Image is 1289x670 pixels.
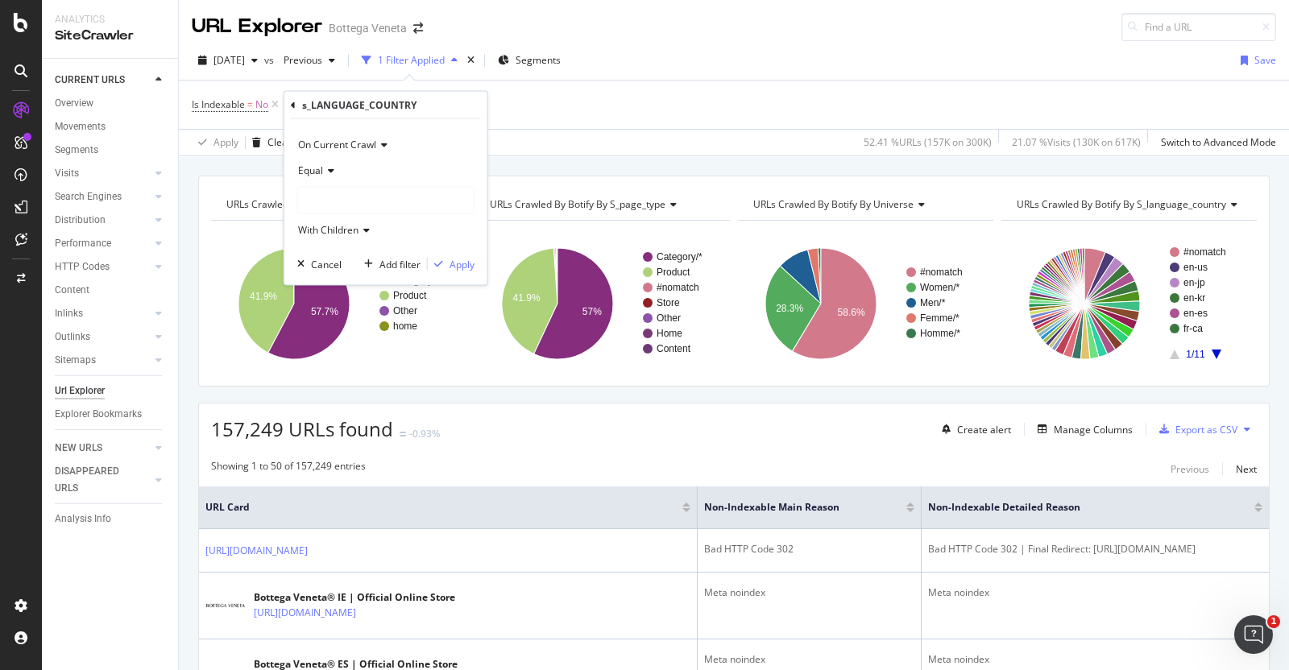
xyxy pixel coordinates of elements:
h4: URLs Crawled By Botify By s_language_country [1013,192,1250,217]
div: Sitemaps [55,352,96,369]
text: 57% [582,306,602,317]
div: arrow-right-arrow-left [413,23,423,34]
text: Product [393,290,427,301]
button: 1 Filter Applied [355,48,464,73]
text: #nomatch [1183,246,1226,258]
div: Save [1254,53,1276,67]
span: URL Card [205,500,678,515]
text: 57.7% [311,306,338,317]
a: Url Explorer [55,383,167,399]
button: Add Filter [282,95,346,114]
a: NEW URLS [55,440,151,457]
img: Equal [400,432,406,436]
text: en-jp [1183,277,1205,288]
div: Meta noindex [704,652,914,667]
span: Non-Indexable Main Reason [704,500,882,515]
div: Bad HTTP Code 302 [704,542,914,556]
h4: URLs Crawled By Botify By s_page_type [487,192,715,217]
a: Content [55,282,167,299]
button: Manage Columns [1031,420,1133,439]
a: Visits [55,165,151,182]
text: Category [393,275,433,286]
div: Performance [55,235,111,252]
div: HTTP Codes [55,258,110,275]
span: = [247,97,253,111]
div: SiteCrawler [55,27,165,45]
span: 2025 Sep. 7th [213,53,245,67]
div: Inlinks [55,305,83,322]
div: Meta noindex [704,585,914,600]
div: NEW URLS [55,440,102,457]
h4: URLs Crawled By Botify By universe [750,192,979,217]
h4: URLs Crawled By Botify By pagetype_webpropdash [223,192,478,217]
a: Explorer Bookmarks [55,406,167,423]
svg: A chart. [211,234,462,374]
text: en-es [1183,308,1208,319]
a: Distribution [55,212,151,229]
span: On Current Crawl [298,138,376,151]
button: Create alert [935,416,1011,442]
input: Find a URL [1121,13,1276,41]
text: Women/* [920,282,959,293]
span: With Children [298,223,359,237]
div: times [464,52,478,68]
div: Url Explorer [55,383,105,399]
text: 41.9% [513,292,541,304]
button: Add filter [358,256,421,272]
text: Product [657,267,690,278]
text: 41.9% [250,291,277,302]
div: Overview [55,95,93,112]
div: CURRENT URLS [55,72,125,89]
text: home [393,321,417,332]
div: URL Explorer [192,13,322,40]
text: #nomatch [657,282,699,293]
span: 157,249 URLs found [211,416,393,442]
div: Apply [450,257,475,271]
div: Cancel [311,257,342,271]
text: 1/11 [1186,349,1205,360]
div: Export as CSV [1175,423,1237,436]
text: Category/* [657,251,703,263]
span: URLs Crawled By Botify By universe [753,197,914,211]
a: Sitemaps [55,352,151,369]
div: Bottega Veneta® IE | Official Online Store [254,590,455,605]
text: 58.6% [838,307,865,318]
span: Non-Indexable Detailed Reason [928,500,1230,515]
span: Previous [277,53,322,67]
button: Cancel [291,256,342,272]
button: Apply [192,130,238,155]
div: A chart. [738,234,989,374]
text: en-us [1183,262,1208,273]
iframe: Intercom live chat [1234,615,1273,654]
div: A chart. [1001,234,1253,374]
button: [DATE] [192,48,264,73]
text: en-kr [1183,292,1205,304]
text: Other [657,312,681,324]
button: Export as CSV [1153,416,1237,442]
div: DISAPPEARED URLS [55,463,136,497]
a: [URL][DOMAIN_NAME] [254,605,356,621]
span: No [255,93,268,116]
text: #nomatch [920,267,963,278]
button: Previous [277,48,342,73]
a: Analysis Info [55,511,167,527]
button: Switch to Advanced Mode [1154,130,1276,155]
div: Apply [213,135,238,149]
text: Men/* [920,297,946,308]
text: Home [657,328,682,339]
button: Clear [246,130,292,155]
span: URLs Crawled By Botify By s_page_type [490,197,665,211]
div: Explorer Bookmarks [55,406,142,423]
div: 1 Filter Applied [378,53,445,67]
div: Bottega Veneta [329,20,407,36]
text: fr-ca [1183,323,1203,334]
div: Distribution [55,212,106,229]
a: Movements [55,118,167,135]
text: Content [657,343,691,354]
span: Is Indexable [192,97,245,111]
div: Segments [55,142,98,159]
div: Movements [55,118,106,135]
div: Showing 1 to 50 of 157,249 entries [211,459,366,478]
div: Content [55,282,89,299]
